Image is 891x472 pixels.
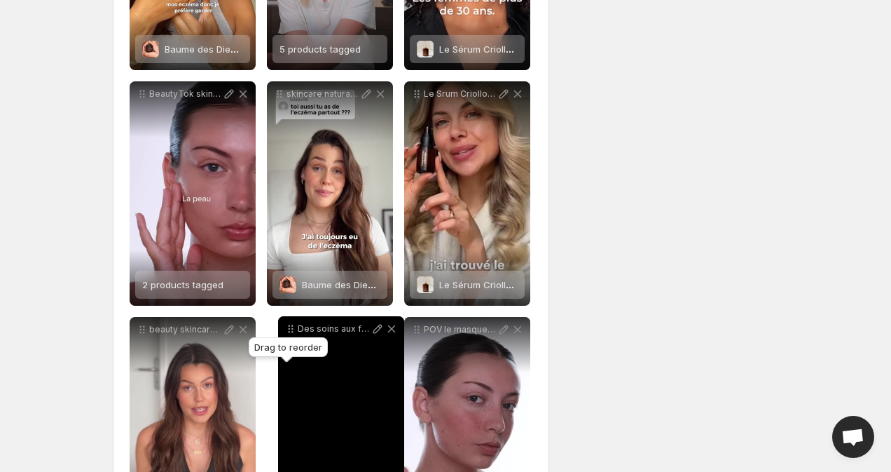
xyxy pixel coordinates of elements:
p: POV le masque parfait BeautyTok skincaretips [424,324,497,335]
p: skincare naturalbeauty bodycare skincareroutine [286,88,359,100]
span: Le Sérum Criollo - Illuminateur de teint [439,279,607,290]
span: Le Sérum Criollo - Illuminateur de teint [439,43,607,55]
span: Baume des Dieux - Soin Réparateur 50ml [165,43,346,55]
span: 5 products tagged [279,43,361,55]
div: Le Srum Criollo pour un teint lumineux skincare skincaretips BeautyTok GlowUpLe Sérum Criollo - I... [404,81,530,306]
p: Le Srum Criollo pour un teint lumineux skincare skincaretips BeautyTok GlowUp [424,88,497,100]
p: BeautyTok skincare vegan safeskincare [149,88,222,100]
p: beauty skincare skincareroutine beautyhack [149,324,222,335]
img: Baume des Dieux - Soin Réparateur 50ml [142,41,159,58]
a: Open chat [832,416,874,458]
img: Le Sérum Criollo - Illuminateur de teint [417,276,434,293]
div: BeautyTok skincare vegan safeskincare2 products tagged [130,81,256,306]
img: Baume des Dieux - Soin Réparateur 50ml [279,276,296,293]
span: 2 products tagged [142,279,223,290]
p: Des soins aux formules dexception [298,323,371,335]
div: skincare naturalbeauty bodycare skincareroutineBaume des Dieux - Soin Réparateur 50mlBaume des Di... [267,81,393,306]
img: Le Sérum Criollo - Illuminateur de teint [417,41,434,58]
span: Baume des Dieux - Soin Réparateur 50ml [302,279,483,290]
